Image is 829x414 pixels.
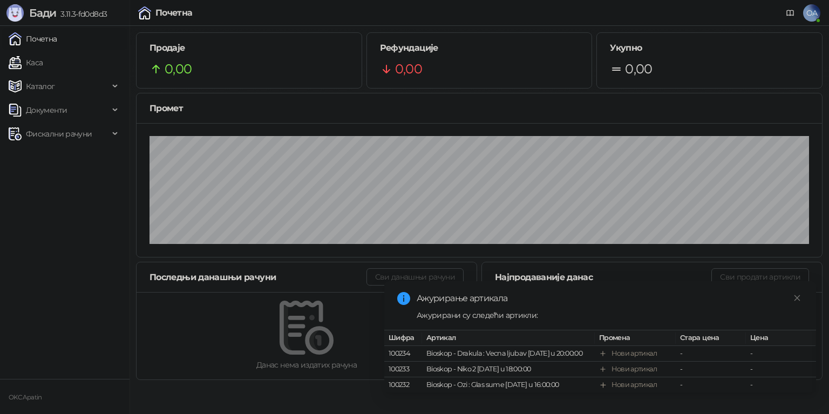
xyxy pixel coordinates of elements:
div: Најпродаваније данас [495,270,711,284]
div: Ажурирани су следећи артикли: [417,309,803,321]
span: 3.11.3-fd0d8d3 [56,9,107,19]
span: Документи [26,99,67,121]
small: OKC Apatin [9,393,42,401]
a: Каса [9,52,43,73]
span: Фискални рачуни [26,123,92,145]
div: Последњи данашњи рачуни [150,270,366,284]
td: - [676,377,746,393]
td: 100232 [384,377,422,393]
th: Промена [595,330,676,346]
div: Почетна [155,9,193,17]
div: Нови артикал [611,364,657,375]
td: - [746,346,816,362]
button: Сви продати артикли [711,268,809,286]
button: Сви данашњи рачуни [366,268,464,286]
th: Шифра [384,330,422,346]
span: Бади [29,6,56,19]
td: - [676,362,746,377]
img: Logo [6,4,24,22]
th: Цена [746,330,816,346]
td: Bioskop - Ozi : Glas sume [DATE] u 16:00:00 [422,377,595,393]
span: 0,00 [395,59,422,79]
td: Bioskop - Niko 2 [DATE] u 18:00:00 [422,362,595,377]
a: Почетна [9,28,57,50]
div: Нови артикал [611,379,657,390]
span: OA [803,4,820,22]
td: Bioskop - Drakula : Vecna ljubav [DATE] u 20:00:00 [422,346,595,362]
div: Нови артикал [611,348,657,359]
span: 0,00 [625,59,652,79]
h5: Рефундације [380,42,579,55]
td: - [746,377,816,393]
span: close [793,294,801,302]
th: Артикал [422,330,595,346]
div: Данас нема издатих рачуна [154,359,459,371]
h5: Укупно [610,42,809,55]
div: Ажурирање артикала [417,292,803,305]
a: Close [791,292,803,304]
h5: Продаје [150,42,349,55]
a: Документација [782,4,799,22]
span: 0,00 [165,59,192,79]
td: - [746,362,816,377]
span: Каталог [26,76,55,97]
div: Промет [150,101,809,115]
th: Стара цена [676,330,746,346]
td: - [676,346,746,362]
span: info-circle [397,292,410,305]
td: 100233 [384,362,422,377]
td: 100234 [384,346,422,362]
